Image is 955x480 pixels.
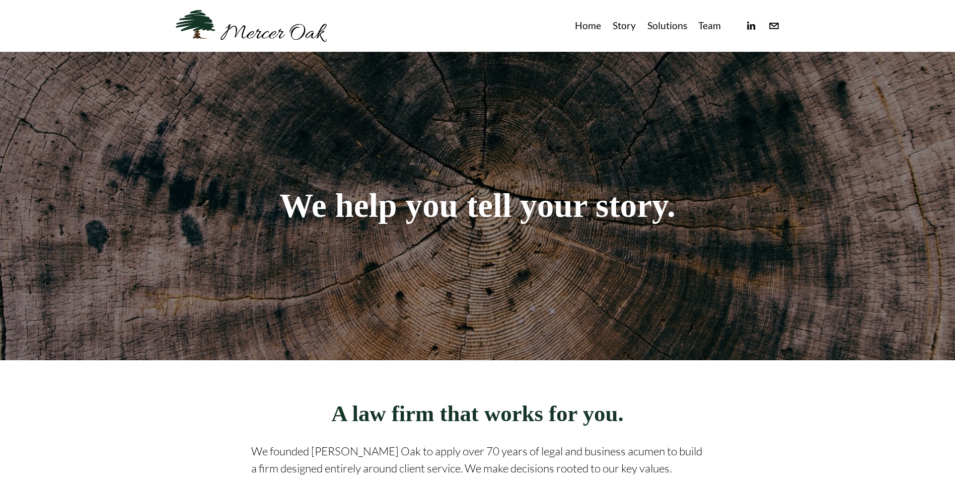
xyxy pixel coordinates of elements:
[251,443,704,476] p: We founded [PERSON_NAME] Oak to apply over 70 years of legal and business acumen to build a firm ...
[613,18,636,34] a: Story
[768,20,780,32] a: info@merceroaklaw.com
[251,188,704,223] h1: We help you tell your story.
[647,18,687,34] a: Solutions
[251,402,704,427] h2: A law firm that works for you.
[698,18,721,34] a: Team
[745,20,757,32] a: linkedin-unauth
[575,18,601,34] a: Home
